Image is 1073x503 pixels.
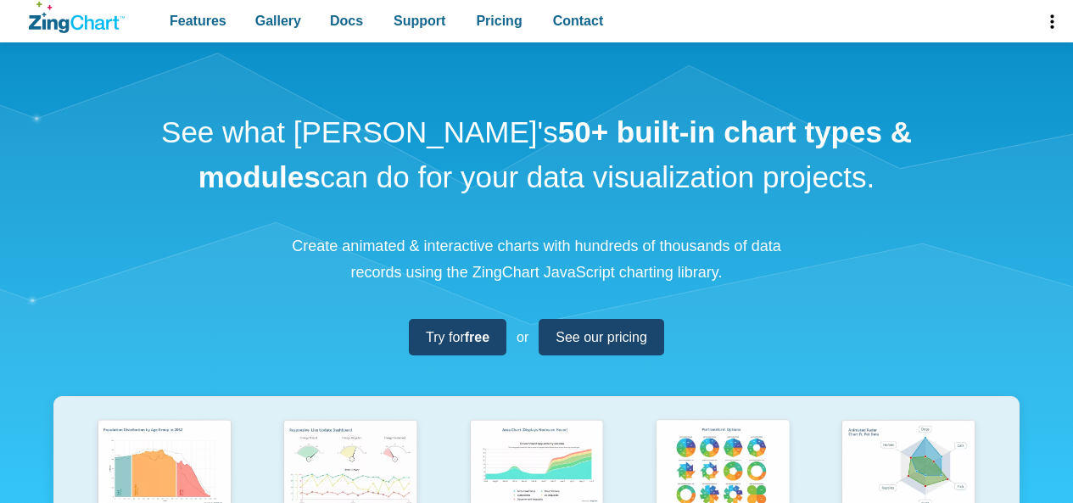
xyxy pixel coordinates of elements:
strong: free [465,330,489,344]
span: or [517,326,528,349]
a: See our pricing [539,319,664,355]
span: Support [394,9,445,32]
p: Create animated & interactive charts with hundreds of thousands of data records using the ZingCha... [282,233,791,285]
a: Try forfree [409,319,506,355]
span: Features [170,9,226,32]
span: Contact [553,9,604,32]
a: ZingChart Logo. Click to return to the homepage [29,2,125,33]
strong: 50+ built-in chart types & modules [198,115,912,193]
span: Docs [330,9,363,32]
span: Try for [426,326,489,349]
h1: See what [PERSON_NAME]'s can do for your data visualization projects. [155,110,919,199]
span: Pricing [476,9,522,32]
span: Gallery [255,9,301,32]
span: See our pricing [556,326,647,349]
